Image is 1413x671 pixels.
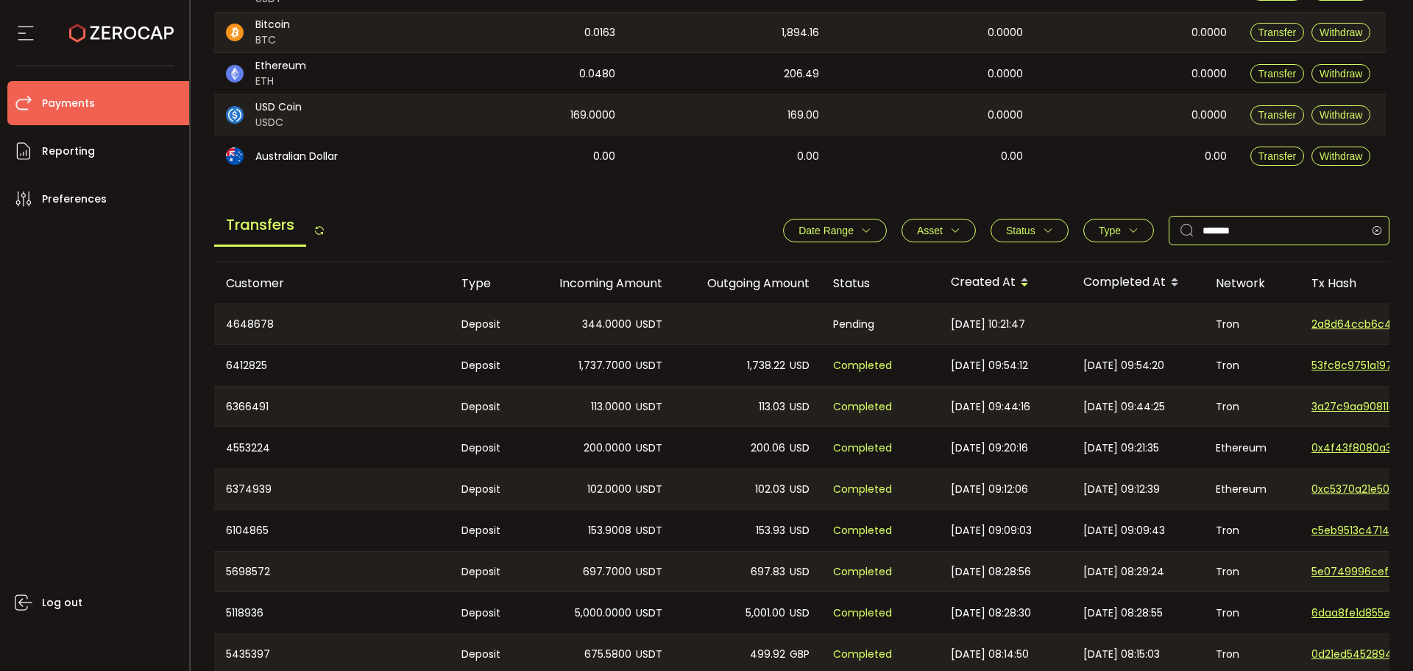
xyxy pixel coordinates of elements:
[255,17,290,32] span: Bitcoin
[450,592,527,633] div: Deposit
[1250,23,1305,42] button: Transfer
[917,225,943,236] span: Asset
[1072,270,1204,295] div: Completed At
[674,275,821,292] div: Outgoing Amount
[1258,109,1297,121] span: Transfer
[951,398,1030,415] span: [DATE] 09:44:16
[1204,592,1300,633] div: Tron
[214,304,450,344] div: 4648678
[214,469,450,509] div: 6374939
[588,522,631,539] span: 153.9008
[790,398,810,415] span: USD
[1083,398,1165,415] span: [DATE] 09:44:25
[751,440,785,457] span: 200.06
[787,107,819,124] span: 169.00
[790,605,810,622] span: USD
[1258,27,1297,38] span: Transfer
[636,605,662,622] span: USDT
[570,107,615,124] span: 169.0000
[255,58,306,74] span: Ethereum
[214,387,450,426] div: 6366491
[450,552,527,591] div: Deposit
[833,398,892,415] span: Completed
[833,440,892,457] span: Completed
[790,481,810,498] span: USD
[1204,469,1300,509] div: Ethereum
[755,481,785,498] span: 102.03
[226,65,244,82] img: eth_portfolio.svg
[1191,66,1227,82] span: 0.0000
[255,32,290,48] span: BTC
[582,316,631,333] span: 344.0000
[1320,109,1362,121] span: Withdraw
[450,427,527,468] div: Deposit
[1250,64,1305,83] button: Transfer
[255,99,302,115] span: USD Coin
[450,345,527,386] div: Deposit
[1258,68,1297,80] span: Transfer
[1083,605,1163,622] span: [DATE] 08:28:55
[587,481,631,498] span: 102.0000
[1083,481,1160,498] span: [DATE] 09:12:39
[782,24,819,41] span: 1,894.16
[991,219,1069,242] button: Status
[759,398,785,415] span: 113.03
[1311,23,1370,42] button: Withdraw
[902,219,976,242] button: Asset
[636,316,662,333] span: USDT
[591,398,631,415] span: 113.0000
[584,24,615,41] span: 0.0163
[636,440,662,457] span: USDT
[1083,522,1165,539] span: [DATE] 09:09:43
[951,563,1031,580] span: [DATE] 08:28:56
[583,563,631,580] span: 697.7000
[584,646,631,663] span: 675.5800
[790,646,810,663] span: GBP
[1311,64,1370,83] button: Withdraw
[988,24,1023,41] span: 0.0000
[1083,563,1164,580] span: [DATE] 08:29:24
[747,357,785,374] span: 1,738.22
[1083,219,1154,242] button: Type
[951,316,1025,333] span: [DATE] 10:21:47
[214,427,450,468] div: 4553224
[833,481,892,498] span: Completed
[1242,512,1413,671] iframe: Chat Widget
[1320,150,1362,162] span: Withdraw
[821,275,939,292] div: Status
[255,115,302,130] span: USDC
[579,66,615,82] span: 0.0480
[42,592,82,614] span: Log out
[1258,150,1297,162] span: Transfer
[226,24,244,41] img: btc_portfolio.svg
[1250,147,1305,166] button: Transfer
[1204,275,1300,292] div: Network
[790,357,810,374] span: USD
[1083,440,1159,457] span: [DATE] 09:21:35
[527,275,674,292] div: Incoming Amount
[1204,552,1300,591] div: Tron
[833,357,892,374] span: Completed
[214,205,306,247] span: Transfers
[833,316,874,333] span: Pending
[1311,105,1370,124] button: Withdraw
[1191,24,1227,41] span: 0.0000
[783,219,887,242] button: Date Range
[636,522,662,539] span: USDT
[1205,148,1227,165] span: 0.00
[636,398,662,415] span: USDT
[951,522,1032,539] span: [DATE] 09:09:03
[1191,107,1227,124] span: 0.0000
[42,141,95,162] span: Reporting
[833,522,892,539] span: Completed
[951,605,1031,622] span: [DATE] 08:28:30
[790,440,810,457] span: USD
[784,66,819,82] span: 206.49
[226,147,244,165] img: aud_portfolio.svg
[42,93,95,114] span: Payments
[255,74,306,89] span: ETH
[584,440,631,457] span: 200.0000
[593,148,615,165] span: 0.00
[1320,27,1362,38] span: Withdraw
